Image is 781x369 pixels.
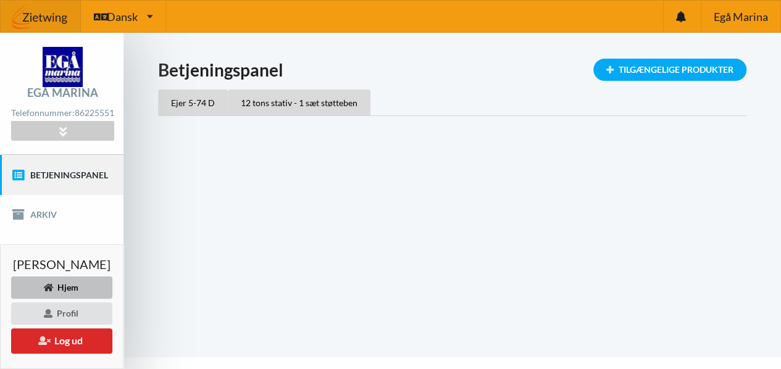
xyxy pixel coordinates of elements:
[158,59,746,81] h1: Betjeningspanel
[107,11,138,22] span: Dansk
[11,276,112,299] div: Hjem
[27,87,98,98] div: Egå Marina
[228,89,370,115] div: 12 tons stativ - 1 sæt støtteben
[13,258,111,270] span: [PERSON_NAME]
[158,89,228,115] div: Ejer 5-74 D
[75,107,114,118] strong: 86225551
[11,328,112,354] button: Log ud
[713,11,767,22] span: Egå Marina
[593,59,746,81] div: Tilgængelige Produkter
[11,302,112,325] div: Profil
[43,47,83,87] img: logo
[11,105,114,122] div: Telefonnummer:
